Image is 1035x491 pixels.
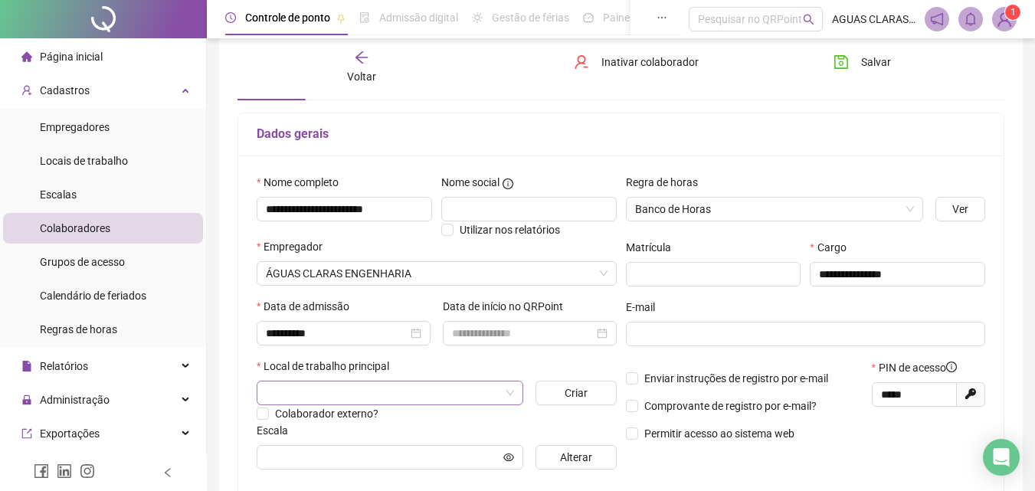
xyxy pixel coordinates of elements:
span: notification [930,12,944,26]
label: E-mail [626,299,665,316]
button: Salvar [822,50,902,74]
span: Calendário de feriados [40,290,146,302]
label: Data de início no QRPoint [443,298,573,315]
span: instagram [80,463,95,479]
span: save [834,54,849,70]
span: Voltar [347,70,376,83]
label: Local de trabalho principal [257,358,399,375]
span: Banco de Horas [635,198,915,221]
h5: Dados gerais [257,125,985,143]
span: lock [21,394,32,405]
label: Data de admissão [257,298,359,315]
span: Nome social [441,174,499,191]
span: home [21,51,32,62]
sup: Atualize o seu contato no menu Meus Dados [1005,5,1020,20]
span: Utilizar nos relatórios [460,224,560,236]
span: file [21,361,32,372]
span: eye [503,452,514,463]
span: Painel do DP [603,11,663,24]
span: linkedin [57,463,72,479]
span: Salvar [861,54,891,70]
span: Controle de ponto [245,11,330,24]
button: Inativar colaborador [562,50,710,74]
span: left [162,467,173,478]
span: file-done [359,12,370,23]
span: Comprovante de registro por e-mail? [644,400,817,412]
span: AGUAS CLARAS ENGENHARIA [832,11,915,28]
span: Admissão digital [379,11,458,24]
span: user-delete [574,54,589,70]
div: Open Intercom Messenger [983,439,1020,476]
button: Alterar [536,445,616,470]
span: Colaborador externo? [275,408,378,420]
span: info-circle [946,362,957,372]
span: search [803,14,814,25]
span: Criar [565,385,588,401]
span: bell [964,12,978,26]
span: export [21,428,32,439]
span: Empregadores [40,121,110,133]
span: arrow-left [354,50,369,65]
span: Relatórios [40,360,88,372]
span: Enviar instruções de registro por e-mail [644,372,828,385]
span: Locais de trabalho [40,155,128,167]
button: Ver [935,197,985,221]
span: Inativar colaborador [601,54,699,70]
img: 36577 [993,8,1016,31]
label: Matrícula [626,239,681,256]
span: ellipsis [657,12,667,23]
span: Cadastros [40,84,90,97]
span: Colaboradores [40,222,110,234]
span: PIN de acesso [879,359,957,376]
span: Ver [952,201,968,218]
span: info-circle [503,178,513,189]
label: Regra de horas [626,174,708,191]
span: Página inicial [40,51,103,63]
label: Nome completo [257,174,349,191]
span: Administração [40,394,110,406]
span: Alterar [560,449,592,466]
button: Criar [536,381,616,405]
span: Permitir acesso ao sistema web [644,427,794,440]
span: 1 [1010,7,1016,18]
span: clock-circle [225,12,236,23]
span: facebook [34,463,49,479]
label: Empregador [257,238,332,255]
span: Exportações [40,427,100,440]
span: Grupos de acesso [40,256,125,268]
label: Escala [257,422,298,439]
label: Cargo [810,239,856,256]
span: dashboard [583,12,594,23]
span: Regras de horas [40,323,117,336]
span: Gestão de férias [492,11,569,24]
span: user-add [21,85,32,96]
span: pushpin [336,14,346,23]
span: sun [472,12,483,23]
span: ÁGUAS CLARAS ENGENHARIA [266,262,608,285]
span: Escalas [40,188,77,201]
